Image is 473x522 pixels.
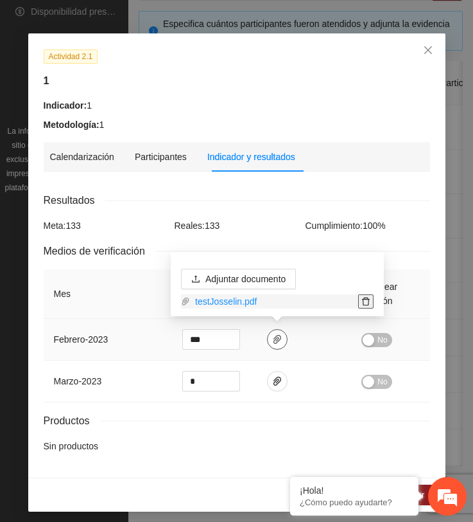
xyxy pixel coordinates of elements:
div: Cumplimiento: 100 % [302,219,433,233]
span: Reales: 133 [175,221,220,231]
span: febrero - 2023 [54,334,108,345]
span: Resultados [44,192,105,208]
span: Estamos en línea. [74,172,177,301]
span: Productos [44,413,100,429]
div: Calendarización [50,150,114,164]
strong: Metodología: [44,120,99,130]
th: Bloquear revisión [351,269,429,319]
span: close [423,45,433,55]
div: Minimizar ventana de chat en vivo [211,6,241,37]
div: ¡Hola! [300,485,409,496]
div: 1 [44,98,430,113]
div: Participantes [135,150,187,164]
span: Guardar [391,488,424,502]
button: uploadAdjuntar documento [181,269,296,289]
span: Actividad 2.1 [44,50,98,64]
span: paper-clip [268,376,287,386]
h5: 1 [44,73,430,89]
span: Adjuntar documento [205,272,286,286]
a: testJosselin.pdf [190,294,358,309]
th: Mes [44,269,172,319]
span: uploadAdjuntar documento [181,274,296,284]
span: paper-clip [268,334,287,345]
div: 1 [44,118,430,132]
span: No [377,333,387,347]
span: No [377,375,387,389]
button: delete [358,294,374,309]
span: upload [191,274,200,285]
button: paper-clip [267,329,288,350]
span: Medios de verificación [44,243,155,259]
span: marzo - 2023 [54,376,102,386]
div: Chatee con nosotros ahora [67,66,216,82]
div: Indicador y resultados [207,150,295,164]
div: Meta: 133 [40,219,171,233]
p: ¿Cómo puedo ayudarte? [300,498,409,507]
strong: Indicador: [44,100,87,111]
span: delete [359,297,373,306]
span: paper-clip [181,297,190,306]
div: Sin productos [44,192,430,453]
textarea: Escriba su mensaje y pulse “Intro” [6,351,245,396]
button: paper-clip [267,371,288,392]
button: Close [411,33,445,68]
